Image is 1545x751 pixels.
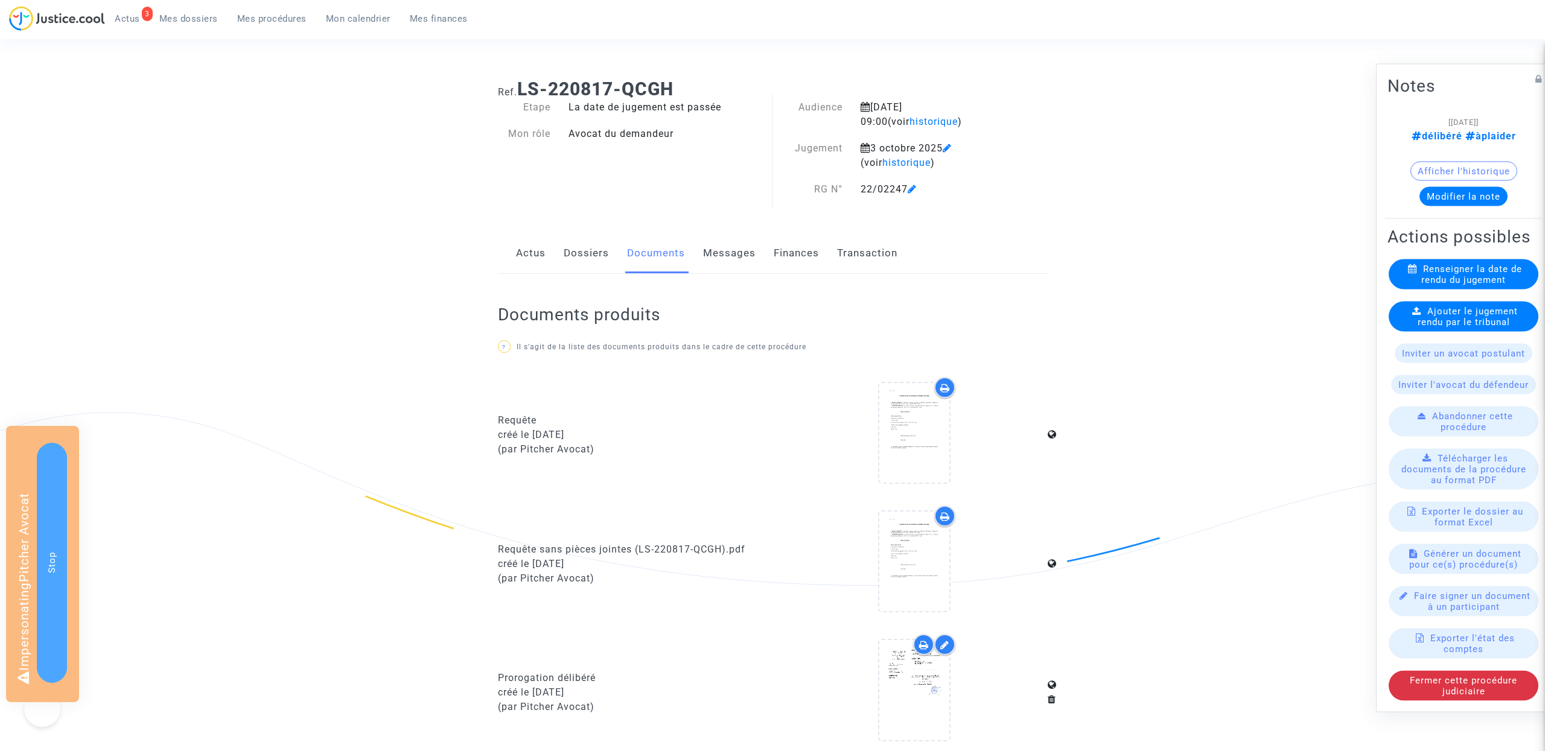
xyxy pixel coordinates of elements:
[564,233,609,273] a: Dossiers
[1430,632,1515,654] span: Exporter l'état des comptes
[1410,161,1517,180] button: Afficher l'historique
[861,157,935,168] span: (voir )
[37,443,67,683] button: Stop
[502,344,506,350] span: ?
[882,157,931,168] span: historique
[1418,305,1518,327] span: Ajouter le jugement rendu par le tribunal
[150,10,228,28] a: Mes dossiers
[1387,226,1540,247] h2: Actions possibles
[627,233,685,273] a: Documents
[498,413,764,428] div: Requête
[46,552,57,573] span: Stop
[1419,186,1508,206] button: Modifier la note
[703,233,756,273] a: Messages
[498,571,764,586] div: (par Pitcher Avocat)
[228,10,316,28] a: Mes procédures
[115,13,140,24] span: Actus
[1412,130,1462,141] span: délibéré
[498,442,764,457] div: (par Pitcher Avocat)
[1409,548,1521,569] span: Générer un document pour ce(s) procédure(s)
[559,100,772,115] div: La date de jugement est passée
[24,691,60,727] iframe: Help Scout Beacon - Open
[909,116,958,127] span: historique
[852,141,1009,170] div: 3 octobre 2025
[1421,263,1522,285] span: Renseigner la date de rendu du jugement
[498,428,764,442] div: créé le [DATE]
[400,10,477,28] a: Mes finances
[316,10,400,28] a: Mon calendrier
[1402,347,1525,358] span: Inviter un avocat postulant
[498,557,764,571] div: créé le [DATE]
[237,13,307,24] span: Mes procédures
[559,127,772,141] div: Avocat du demandeur
[498,671,764,685] div: Prorogation délibéré
[837,233,897,273] a: Transaction
[888,116,962,127] span: (voir )
[1462,130,1516,141] span: àplaider
[774,233,819,273] a: Finances
[1422,505,1523,527] span: Exporter le dossier au format Excel
[1401,452,1526,485] span: Télécharger les documents de la procédure au format PDF
[498,700,764,714] div: (par Pitcher Avocat)
[498,304,1048,325] h2: Documents produits
[489,100,560,115] div: Etape
[1414,590,1531,612] span: Faire signer un document à un participant
[326,13,390,24] span: Mon calendrier
[498,86,517,98] span: Ref.
[410,13,468,24] span: Mes finances
[772,141,852,170] div: Jugement
[1387,75,1540,96] h2: Notes
[142,7,153,21] div: 3
[516,233,546,273] a: Actus
[1410,674,1517,696] span: Fermer cette procédure judiciaire
[852,100,1009,129] div: [DATE] 09:00
[105,10,150,28] a: 3Actus
[772,100,852,129] div: Audience
[159,13,218,24] span: Mes dossiers
[517,78,674,100] b: LS-220817-QCGH
[489,127,560,141] div: Mon rôle
[498,542,764,557] div: Requête sans pièces jointes (LS-220817-QCGH).pdf
[6,426,79,702] div: Impersonating
[498,685,764,700] div: créé le [DATE]
[1398,379,1529,390] span: Inviter l'avocat du défendeur
[772,182,852,197] div: RG N°
[1432,410,1513,432] span: Abandonner cette procédure
[1448,117,1479,126] span: [[DATE]]
[852,182,1009,197] div: 22/02247
[498,340,1048,355] p: Il s'agit de la liste des documents produits dans le cadre de cette procédure
[9,6,105,31] img: jc-logo.svg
